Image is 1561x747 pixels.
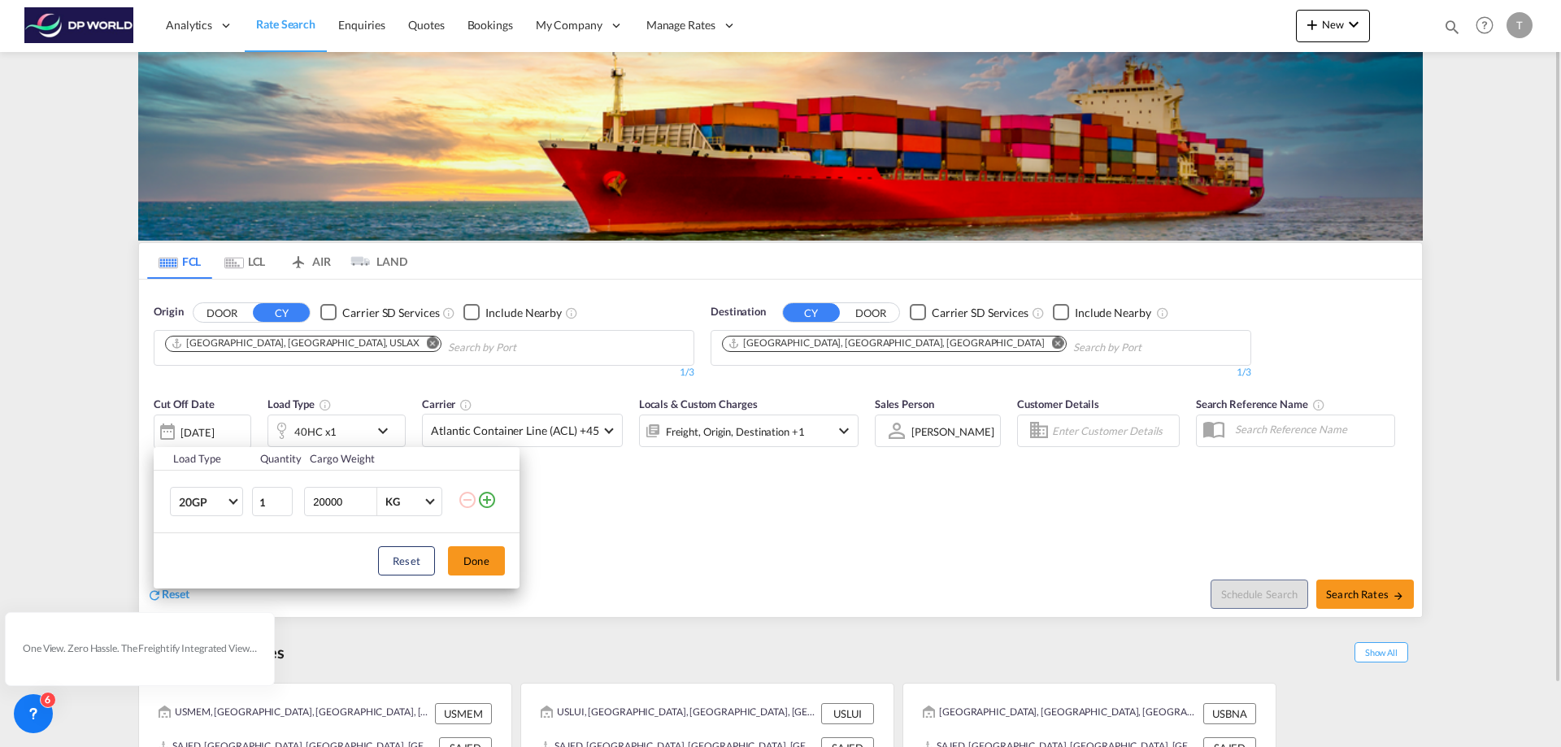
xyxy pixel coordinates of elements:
input: Qty [252,487,293,516]
md-icon: icon-minus-circle-outline [458,490,477,510]
md-select: Choose: 20GP [170,487,243,516]
div: KG [385,495,400,508]
md-icon: icon-plus-circle-outline [477,490,497,510]
button: Done [448,546,505,575]
span: 20GP [179,494,226,510]
div: Cargo Weight [310,451,448,466]
th: Load Type [154,447,250,471]
button: Reset [378,546,435,575]
input: Enter Weight [311,488,376,515]
th: Quantity [250,447,301,471]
